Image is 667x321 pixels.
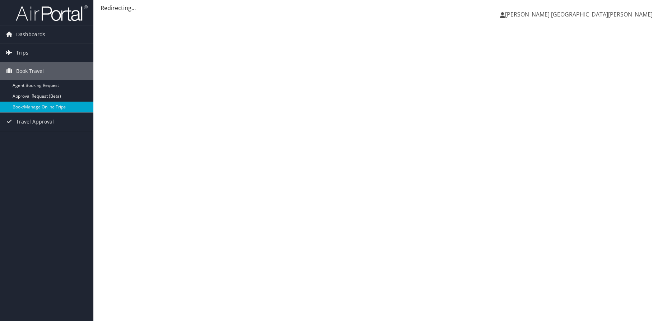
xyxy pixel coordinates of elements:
span: Book Travel [16,62,44,80]
span: Travel Approval [16,113,54,131]
span: [PERSON_NAME] [GEOGRAPHIC_DATA][PERSON_NAME] [505,10,653,18]
span: Trips [16,44,28,62]
span: Dashboards [16,25,45,43]
img: airportal-logo.png [16,5,88,22]
a: [PERSON_NAME] [GEOGRAPHIC_DATA][PERSON_NAME] [500,4,660,25]
div: Redirecting... [101,4,660,12]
